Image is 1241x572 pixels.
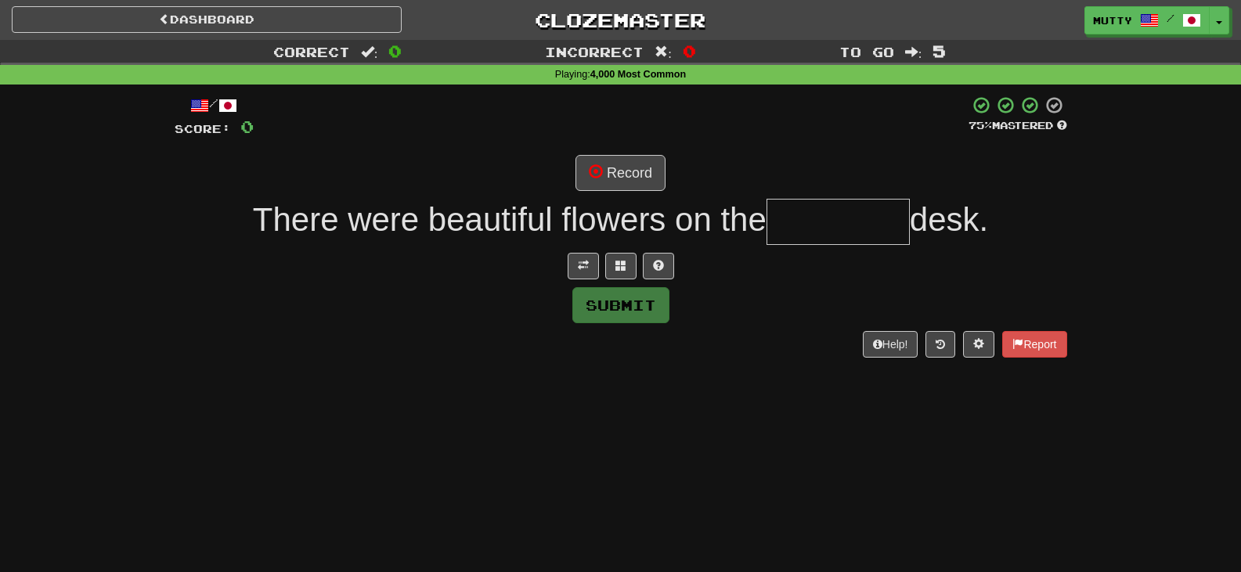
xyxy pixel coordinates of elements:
span: 5 [933,41,946,60]
a: mutty / [1084,6,1210,34]
span: : [905,45,922,59]
button: Help! [863,331,918,358]
span: 0 [388,41,402,60]
span: Correct [273,44,350,59]
button: Switch sentence to multiple choice alt+p [605,253,637,279]
button: Record [575,155,666,191]
span: To go [839,44,894,59]
button: Report [1002,331,1066,358]
button: Submit [572,287,669,323]
span: : [655,45,672,59]
strong: 4,000 Most Common [590,69,686,80]
div: Mastered [969,119,1067,133]
a: Dashboard [12,6,402,33]
button: Toggle translation (alt+t) [568,253,599,279]
span: 75 % [969,119,992,131]
span: / [1167,13,1174,23]
span: 0 [240,117,254,136]
button: Single letter hint - you only get 1 per sentence and score half the points! alt+h [643,253,674,279]
span: Incorrect [545,44,644,59]
div: / [175,95,254,115]
button: Round history (alt+y) [925,331,955,358]
span: There were beautiful flowers on the [253,201,767,238]
span: desk. [910,201,988,238]
a: Clozemaster [425,6,815,34]
span: mutty [1093,13,1132,27]
span: 0 [683,41,696,60]
span: Score: [175,122,231,135]
span: : [361,45,378,59]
